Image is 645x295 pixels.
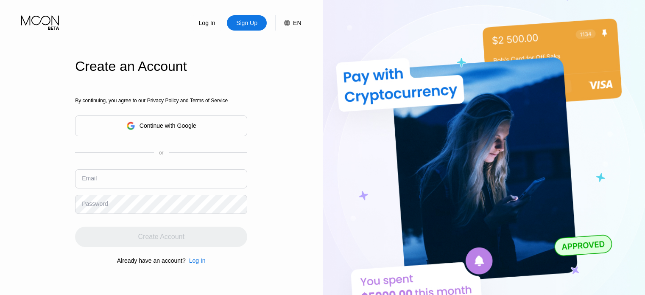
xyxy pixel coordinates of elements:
div: Password [82,200,108,207]
div: EN [275,15,301,31]
div: EN [293,20,301,26]
div: Continue with Google [75,115,247,136]
div: Sign Up [235,19,258,27]
div: Log In [189,257,206,264]
div: By continuing, you agree to our [75,98,247,104]
div: Log In [186,257,206,264]
div: Email [82,175,97,182]
span: and [179,98,190,104]
div: Already have an account? [117,257,186,264]
div: Sign Up [227,15,267,31]
span: Privacy Policy [147,98,179,104]
div: Log In [198,19,216,27]
div: Create an Account [75,59,247,74]
div: or [159,150,164,156]
div: Continue with Google [140,122,196,129]
span: Terms of Service [190,98,228,104]
div: Log In [187,15,227,31]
